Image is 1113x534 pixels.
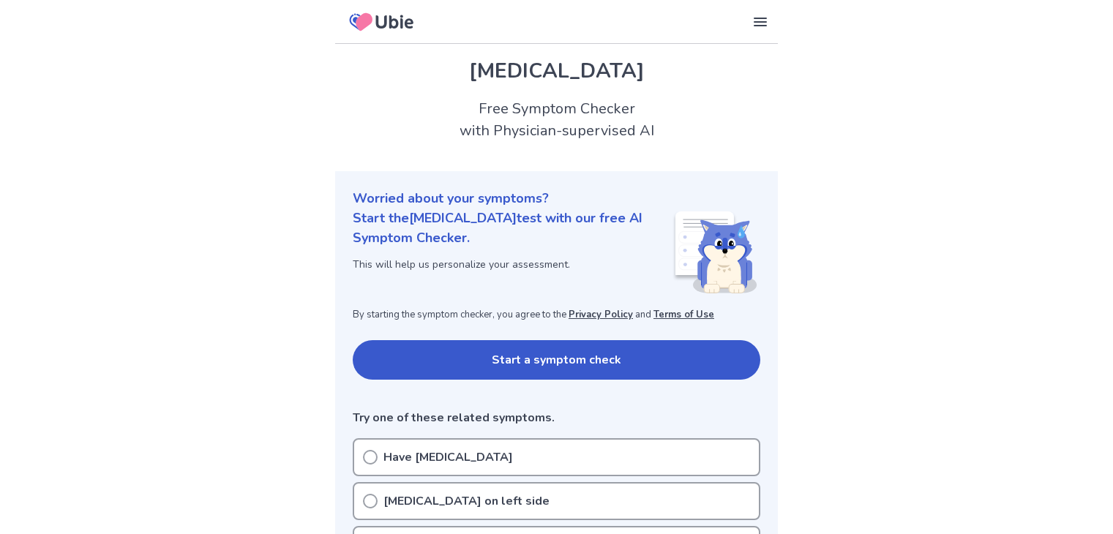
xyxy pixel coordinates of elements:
p: Have [MEDICAL_DATA] [383,448,513,466]
p: Try one of these related symptoms. [353,409,760,426]
p: By starting the symptom checker, you agree to the and [353,308,760,323]
p: This will help us personalize your assessment. [353,257,672,272]
p: Start the [MEDICAL_DATA] test with our free AI Symptom Checker. [353,208,672,248]
img: Shiba [672,211,757,293]
a: Privacy Policy [569,308,633,321]
a: Terms of Use [653,308,714,321]
h2: Free Symptom Checker with Physician-supervised AI [335,98,778,142]
p: Worried about your symptoms? [353,189,760,208]
p: [MEDICAL_DATA] on left side [383,492,550,510]
button: Start a symptom check [353,340,760,380]
h1: [MEDICAL_DATA] [353,56,760,86]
